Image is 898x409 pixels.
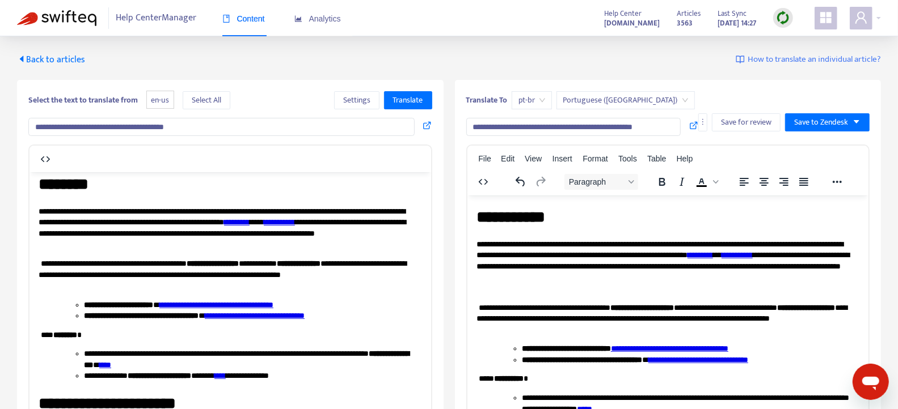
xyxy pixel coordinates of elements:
[748,53,881,66] span: How to translate an individual article?
[294,15,302,23] span: area-chart
[393,94,423,106] span: Translate
[677,154,693,163] span: Help
[672,174,691,190] button: Italic
[718,7,747,20] span: Last Sync
[819,11,833,24] span: appstore
[222,14,265,23] span: Content
[736,53,881,66] a: How to translate an individual article?
[854,11,868,24] span: user
[146,91,174,109] span: en-us
[618,154,637,163] span: Tools
[294,14,341,23] span: Analytics
[699,118,707,126] span: more
[525,154,542,163] span: View
[827,174,846,190] button: Reveal or hide additional toolbar items
[721,116,771,129] span: Save for review
[736,55,745,64] img: image-link
[222,15,230,23] span: book
[384,91,432,109] button: Translate
[794,116,848,129] span: Save to Zendesk
[785,113,870,131] button: Save to Zendeskcaret-down
[692,174,720,190] div: Text color Black
[568,177,624,186] span: Paragraph
[853,364,889,400] iframe: Button to launch messaging window
[652,174,671,190] button: Bold
[677,7,701,20] span: Articles
[564,174,638,190] button: Block Paragraph
[698,113,707,131] button: more
[583,154,608,163] span: Format
[192,94,221,106] span: Select All
[563,92,688,109] span: Portuguese (Brazil)
[718,17,756,29] strong: [DATE] 14:27
[530,174,550,190] button: Redo
[604,7,642,20] span: Help Center
[677,17,693,29] strong: 3563
[466,93,508,106] b: Translate To
[553,154,572,163] span: Insert
[343,94,370,106] span: Settings
[712,113,781,131] button: Save for review
[853,118,861,126] span: caret-down
[647,154,666,163] span: Table
[518,92,545,109] span: pt-br
[754,174,773,190] button: Align center
[183,91,230,109] button: Select All
[604,16,660,29] a: [DOMAIN_NAME]
[774,174,793,190] button: Align right
[734,174,753,190] button: Align left
[501,154,515,163] span: Edit
[28,93,138,106] b: Select the text to translate from
[776,11,790,25] img: sync.dc5367851b00ba804db3.png
[478,154,491,163] span: File
[794,174,813,190] button: Justify
[17,52,85,67] span: Back to articles
[511,174,530,190] button: Undo
[116,7,197,29] span: Help Center Manager
[334,91,380,109] button: Settings
[17,10,96,26] img: Swifteq
[604,17,660,29] strong: [DOMAIN_NAME]
[17,54,26,63] span: caret-left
